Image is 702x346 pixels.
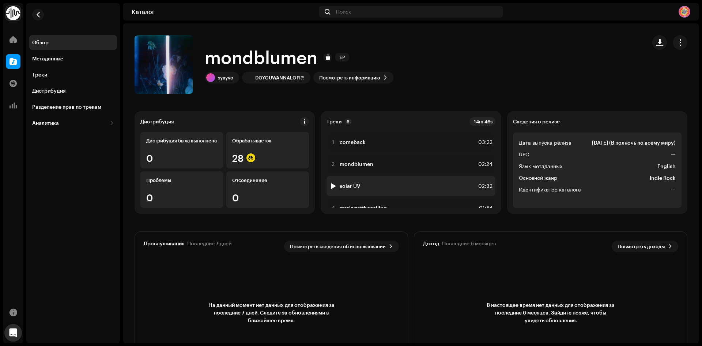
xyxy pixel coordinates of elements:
[140,119,174,124] div: Дистрибуция
[4,324,22,342] div: Open Intercom Messenger
[146,177,218,183] div: Проблемы
[187,241,231,246] div: Последние 7 дней
[344,118,352,125] p-badge: 6
[32,120,59,126] div: Аналитика
[29,100,117,114] re-m-nav-item: Разделение прав по трекам
[671,150,676,159] strong: —
[32,56,63,62] div: Метаданные
[612,241,678,252] button: Посмотреть доходы
[476,182,492,190] div: 02:32
[313,72,393,83] button: Посмотреть информацию
[284,241,399,252] button: Посмотреть сведения об использовании
[340,183,361,189] strong: solar UV
[32,72,47,78] div: Треки
[485,301,616,324] span: В настоящее время нет данных для отображения за последние 6 месяцев. Зайдите позже, чтобы увидеть...
[423,241,439,246] div: Доход
[255,75,305,81] div: DOYOUWANNALOFI?!
[232,177,303,183] div: Отсоединение
[340,161,373,167] strong: mondblumen
[144,241,184,246] div: Прослушивания
[244,73,252,82] img: e86f5508-4edb-4b6d-90ce-ca7d4ca7a273
[671,185,676,194] strong: —
[519,162,562,171] span: Язык метаданных
[513,119,560,124] strong: Сведения о релизе
[29,116,117,130] re-m-nav-dropdown: Аналитика
[290,239,386,254] span: Посмотреть сведения об использовании
[519,174,557,182] span: Основной жанр
[6,6,20,21] img: 0f74c21f-6d1c-4dbc-9196-dbddad53419e
[679,6,690,18] img: 45a31273-06c5-4b94-ae78-82660a7f9490
[146,138,218,144] div: Дистрибуция была выполнена
[476,138,492,146] div: 03:22
[336,9,351,15] span: Поиск
[469,117,495,126] div: 14m 46s
[476,160,492,168] div: 02:24
[32,88,65,94] div: Дистрибуция
[340,205,387,211] strong: staringattheceiling
[476,204,492,212] div: 01:54
[592,138,676,147] strong: [DATE] (В полночь по всему миру)
[29,83,117,98] re-m-nav-item: Дистрибуция
[657,162,676,171] strong: English
[519,138,571,147] span: Дата выпуска релиза
[29,51,117,66] re-m-nav-item: Метаданные
[32,40,49,45] div: Обзор
[327,119,341,124] strong: Треки
[519,185,581,194] span: Идентификатор каталога
[340,139,366,145] strong: comeback
[29,35,117,50] re-m-nav-item: Обзор
[650,174,676,182] strong: Indie Rock
[205,45,317,69] h1: mondblumen
[319,70,380,85] span: Посмотреть информацию
[519,150,529,159] span: UPC
[232,138,303,144] div: Обрабатывается
[32,104,101,110] div: Разделение прав по трекам
[618,239,665,254] span: Посмотреть доходы
[218,75,233,81] div: syayvo
[205,301,337,324] span: На данный момент нет данных для отображения за последние 7 дней. Следите за обновлениями в ближай...
[442,241,496,246] div: Последние 6 месяцев
[335,53,350,62] span: EP
[132,9,316,15] div: Каталог
[29,67,117,82] re-m-nav-item: Треки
